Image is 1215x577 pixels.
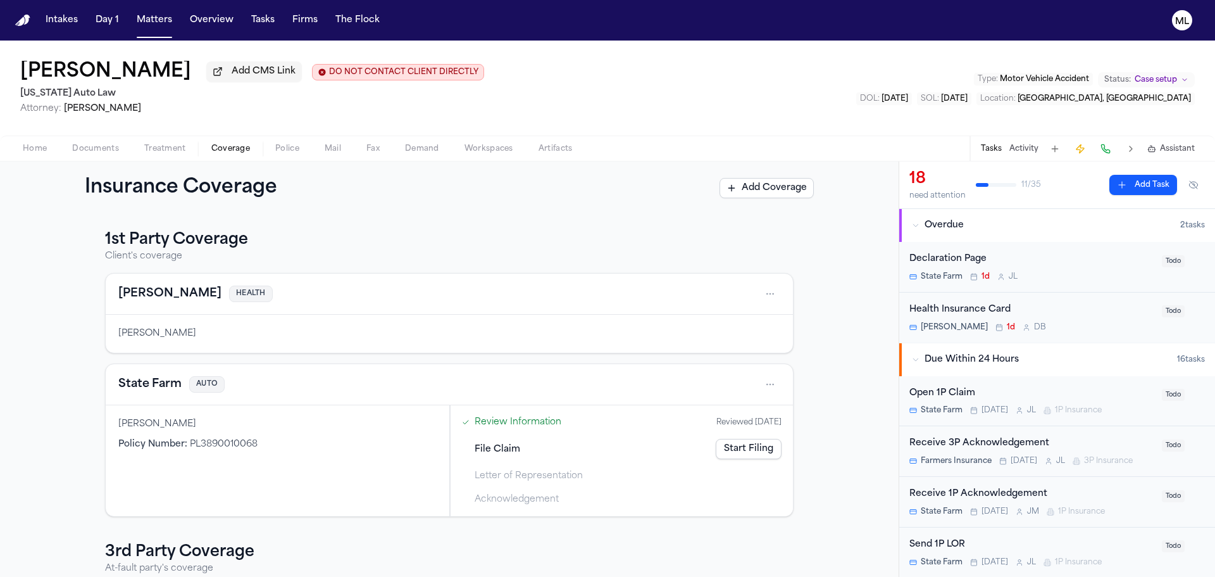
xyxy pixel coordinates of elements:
[921,322,988,333] span: [PERSON_NAME]
[899,376,1215,427] div: Open task: Open 1P Claim
[118,440,187,449] span: Policy Number :
[457,412,787,510] div: Steps
[20,61,191,84] h1: [PERSON_NAME]
[1162,389,1185,401] span: Todo
[1027,557,1036,567] span: J L
[909,169,966,189] div: 18
[974,73,1093,86] button: Edit Type: Motor Vehicle Accident
[232,65,296,78] span: Add CMS Link
[1098,72,1195,87] button: Change status from Case setup
[275,144,299,154] span: Police
[921,507,963,517] span: State Farm
[1000,75,1089,83] span: Motor Vehicle Accident
[185,9,239,32] button: Overview
[1162,305,1185,317] span: Todo
[64,104,141,113] span: [PERSON_NAME]
[15,15,30,27] img: Finch Logo
[475,469,583,483] span: Letter of Representation
[144,144,186,154] span: Treatment
[1034,322,1046,333] span: D B
[211,144,250,154] span: Coverage
[941,95,968,103] span: [DATE]
[105,230,794,250] h3: 1st Party Coverage
[856,92,912,105] button: Edit DOL: 2025-08-08
[105,562,794,575] p: At-fault party's coverage
[1018,95,1191,103] span: [GEOGRAPHIC_DATA], [GEOGRAPHIC_DATA]
[312,64,484,80] button: Edit client contact restriction
[118,418,437,431] div: [PERSON_NAME]
[132,9,177,32] button: Matters
[1162,255,1185,267] span: Todo
[1055,405,1102,415] span: 1P Insurance
[1147,144,1195,154] button: Assistant
[1056,456,1065,466] span: J L
[1007,322,1015,333] span: 1d
[1058,507,1105,517] span: 1P Insurance
[860,95,880,103] span: DOL :
[105,250,794,263] p: Client's coverage
[1055,557,1102,567] span: 1P Insurance
[976,92,1195,105] button: Edit Location: Trenton, MI
[475,415,561,429] a: Open Review Information
[899,343,1215,376] button: Due Within 24 Hours16tasks
[475,443,520,456] span: File Claim
[464,144,513,154] span: Workspaces
[450,405,793,516] div: Claims filing progress
[1084,456,1133,466] span: 3P Insurance
[1027,507,1039,517] span: J M
[909,191,966,201] div: need attention
[921,95,939,103] span: SOL :
[325,144,341,154] span: Mail
[85,177,305,200] h1: Insurance Coverage
[105,542,794,562] h3: 3rd Party Coverage
[925,219,964,232] span: Overdue
[1104,75,1131,85] span: Status:
[405,144,439,154] span: Demand
[1071,140,1089,158] button: Create Immediate Task
[1027,405,1036,415] span: J L
[882,95,908,103] span: [DATE]
[20,104,61,113] span: Attorney:
[981,507,1008,517] span: [DATE]
[909,303,1154,317] div: Health Insurance Card
[716,439,782,459] a: Start Filing
[716,417,782,428] div: Reviewed [DATE]
[330,9,385,32] button: The Flock
[921,456,992,466] span: Farmers Insurance
[1009,272,1018,282] span: J L
[287,9,323,32] button: Firms
[329,67,478,77] span: DO NOT CONTACT CLIENT DIRECTLY
[921,557,963,567] span: State Farm
[720,178,814,198] button: Add Coverage
[899,242,1215,293] div: Open task: Declaration Page
[90,9,124,32] button: Day 1
[1182,175,1205,195] button: Hide completed tasks (⌘⇧H)
[40,9,83,32] button: Intakes
[206,61,302,82] button: Add CMS Link
[760,284,780,304] button: Open actions
[190,440,258,449] span: PL3890010068
[539,144,573,154] span: Artifacts
[981,144,1002,154] button: Tasks
[1021,180,1041,190] span: 11 / 35
[909,436,1154,451] div: Receive 3P Acknowledgement
[921,272,963,282] span: State Farm
[899,477,1215,528] div: Open task: Receive 1P Acknowledgement
[1097,140,1114,158] button: Make a Call
[1135,75,1177,85] span: Case setup
[980,95,1016,103] span: Location :
[981,557,1008,567] span: [DATE]
[1009,144,1038,154] button: Activity
[1046,140,1064,158] button: Add Task
[899,209,1215,242] button: Overdue2tasks
[899,426,1215,477] div: Open task: Receive 3P Acknowledgement
[1109,175,1177,195] button: Add Task
[909,538,1154,552] div: Send 1P LOR
[229,286,273,303] span: HEALTH
[921,405,963,415] span: State Farm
